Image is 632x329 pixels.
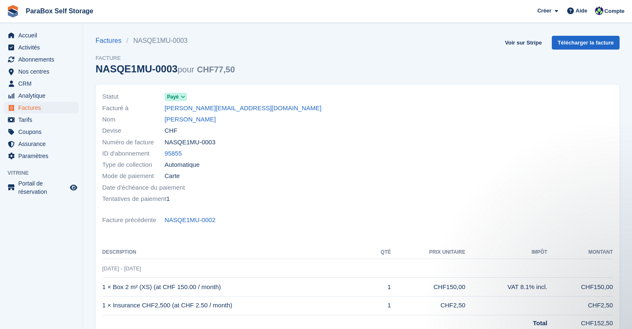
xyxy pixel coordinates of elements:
[69,183,79,193] a: Boutique d'aperçu
[4,54,79,65] a: menu
[18,126,68,138] span: Coupons
[4,102,79,114] a: menu
[18,78,68,89] span: CRM
[605,7,625,15] span: Compte
[547,315,613,328] td: CHF152,50
[102,138,165,147] span: Numéro de facture
[4,66,79,77] a: menu
[502,36,545,49] a: Voir sur Stripe
[18,102,68,114] span: Factures
[4,179,79,196] a: menu
[547,296,613,315] td: CHF2,50
[4,150,79,162] a: menu
[18,179,68,196] span: Portail de réservation
[391,278,465,297] td: CHF150,00
[166,194,170,204] span: 1
[4,90,79,101] a: menu
[102,115,165,124] span: Nom
[165,160,199,170] span: Automatique
[165,138,216,147] span: NASQE1MU-0003
[537,7,551,15] span: Créer
[4,78,79,89] a: menu
[595,7,603,15] img: Tess Bédat
[18,66,68,77] span: Nos centres
[18,150,68,162] span: Paramètres
[4,126,79,138] a: menu
[370,246,391,259] th: Qté
[18,30,68,41] span: Accueil
[165,92,187,101] a: Payé
[165,171,180,181] span: Carte
[533,319,547,327] strong: Total
[102,104,165,113] span: Facturé à
[197,65,235,74] span: CHF77,50
[165,126,177,136] span: CHF
[18,138,68,150] span: Assurance
[4,30,79,41] a: menu
[4,42,79,53] a: menu
[96,36,235,46] nav: breadcrumbs
[18,114,68,126] span: Tarifs
[102,215,165,225] span: Facture précédente
[552,36,620,49] a: Télécharger la facture
[96,63,235,74] div: NASQE1MU-0003
[18,90,68,101] span: Analytique
[96,54,235,62] span: Facture
[165,115,216,124] a: [PERSON_NAME]
[102,194,166,204] span: Tentatives de paiement
[165,104,322,113] a: [PERSON_NAME][EMAIL_ADDRESS][DOMAIN_NAME]
[165,149,182,158] a: 95855
[165,215,216,225] a: NASQE1MU-0002
[391,296,465,315] td: CHF2,50
[102,126,165,136] span: Devise
[4,138,79,150] a: menu
[102,183,185,193] span: Date d'échéance du paiement
[465,246,547,259] th: Impôt
[465,282,547,292] div: VAT 8.1% incl.
[102,246,370,259] th: Description
[7,5,19,17] img: stora-icon-8386f47178a22dfd0bd8f6a31ec36ba5ce8667c1dd55bd0f319d3a0aa187defe.svg
[22,4,97,18] a: ParaBox Self Storage
[102,92,165,101] span: Statut
[547,278,613,297] td: CHF150,00
[547,246,613,259] th: Montant
[370,278,391,297] td: 1
[575,7,587,15] span: Aide
[167,93,179,101] span: Payé
[370,296,391,315] td: 1
[18,42,68,53] span: Activités
[18,54,68,65] span: Abonnements
[102,265,141,272] span: [DATE] - [DATE]
[102,160,165,170] span: Type de collection
[96,36,126,46] a: Factures
[177,65,194,74] span: pour
[7,169,83,177] span: Vitrine
[102,278,370,297] td: 1 × Box 2 m² (XS) (at CHF 150.00 / month)
[102,296,370,315] td: 1 × Insurance CHF2,500 (at CHF 2.50 / month)
[4,114,79,126] a: menu
[391,246,465,259] th: Prix unitaire
[102,149,165,158] span: ID d'abonnement
[102,171,165,181] span: Mode de paiement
